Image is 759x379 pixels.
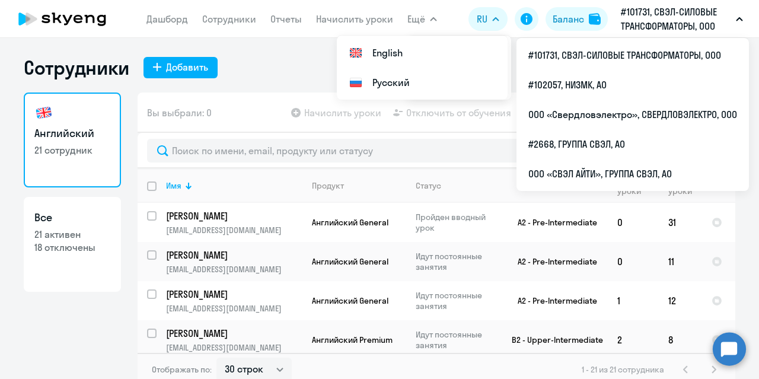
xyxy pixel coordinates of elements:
td: 8 [659,320,702,359]
td: 12 [659,281,702,320]
button: Балансbalance [546,7,608,31]
ul: Ещё [516,38,749,191]
ul: Ещё [337,36,508,100]
span: Отображать по: [152,364,212,375]
div: Имя [166,180,302,191]
a: [PERSON_NAME] [166,209,302,222]
p: 21 сотрудник [34,144,110,157]
h3: Английский [34,126,110,141]
a: Начислить уроки [316,13,393,25]
a: [PERSON_NAME] [166,288,302,301]
p: [EMAIL_ADDRESS][DOMAIN_NAME] [166,342,302,353]
img: balance [589,13,601,25]
p: Идут постоянные занятия [416,251,497,272]
button: Добавить [143,57,218,78]
td: 31 [659,203,702,242]
p: Идут постоянные занятия [416,329,497,351]
td: 1 [608,281,659,320]
a: [PERSON_NAME] [166,327,302,340]
td: 2 [608,320,659,359]
div: Статус [416,180,497,191]
button: Ещё [407,7,437,31]
p: [PERSON_NAME] [166,327,300,340]
span: Английский Premium [312,335,393,345]
p: Идут постоянные занятия [416,290,497,311]
div: Статус [416,180,441,191]
p: 18 отключены [34,241,110,254]
img: english [34,103,53,122]
a: Сотрудники [202,13,256,25]
div: Текущий уровень [507,180,607,191]
button: #101731, СВЭЛ-СИЛОВЫЕ ТРАНСФОРМАТОРЫ, ООО [615,5,749,33]
p: [EMAIL_ADDRESS][DOMAIN_NAME] [166,303,302,314]
a: Английский21 сотрудник [24,93,121,187]
span: Английский General [312,217,388,228]
h1: Сотрудники [24,56,129,79]
button: RU [468,7,508,31]
div: Баланс [553,12,584,26]
p: [EMAIL_ADDRESS][DOMAIN_NAME] [166,225,302,235]
td: 0 [608,242,659,281]
p: 21 активен [34,228,110,241]
input: Поиск по имени, email, продукту или статусу [147,139,726,163]
span: Английский General [312,256,388,267]
td: 11 [659,242,702,281]
p: [EMAIL_ADDRESS][DOMAIN_NAME] [166,264,302,275]
a: Отчеты [270,13,302,25]
img: English [349,46,363,60]
div: Продукт [312,180,406,191]
h3: Все [34,210,110,225]
td: 0 [608,203,659,242]
div: Продукт [312,180,344,191]
td: A2 - Pre-Intermediate [498,281,608,320]
span: Вы выбрали: 0 [147,106,212,120]
p: Пройден вводный урок [416,212,497,233]
td: A2 - Pre-Intermediate [498,242,608,281]
p: [PERSON_NAME] [166,209,300,222]
p: #101731, СВЭЛ-СИЛОВЫЕ ТРАНСФОРМАТОРЫ, ООО [621,5,731,33]
span: Ещё [407,12,425,26]
td: B2 - Upper-Intermediate [498,320,608,359]
a: [PERSON_NAME] [166,249,302,262]
img: Русский [349,75,363,90]
span: 1 - 21 из 21 сотрудника [582,364,664,375]
td: A2 - Pre-Intermediate [498,203,608,242]
p: [PERSON_NAME] [166,249,300,262]
span: RU [477,12,487,26]
div: Добавить [166,60,208,74]
div: Имя [166,180,181,191]
a: Дашборд [146,13,188,25]
p: [PERSON_NAME] [166,288,300,301]
span: Английский General [312,295,388,306]
a: Все21 активен18 отключены [24,197,121,292]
